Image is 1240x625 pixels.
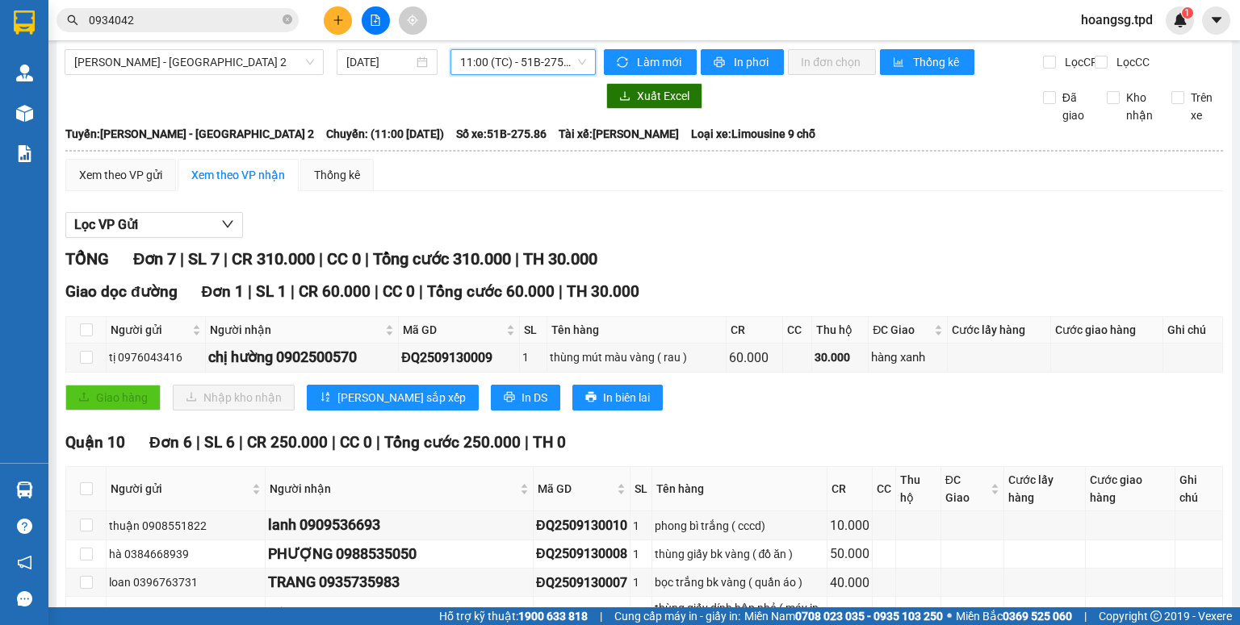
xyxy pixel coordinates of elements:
span: Đơn 6 [149,433,192,452]
span: | [248,282,252,301]
span: Miền Bắc [956,607,1072,625]
th: SL [520,317,547,344]
div: bọc trắng bk vàng ( quần áo ) [655,573,824,591]
span: Làm mới [637,53,684,71]
div: hàng xanh [871,348,945,368]
span: search [67,15,78,26]
div: ĐQ2509130007 [536,573,627,593]
span: Đã giao [1056,89,1095,124]
div: ĐQ2509130010 [536,515,627,535]
span: printer [585,391,597,404]
div: 40.000 [830,573,869,593]
div: Xem theo VP gửi [79,166,162,184]
span: Mã GD [538,480,614,498]
button: bar-chartThống kê [880,49,974,75]
sup: 1 [1182,7,1193,19]
span: Lọc CC [1110,53,1152,71]
span: | [375,282,379,301]
img: warehouse-icon [16,481,33,498]
span: | [224,249,228,269]
span: | [365,249,369,269]
div: hà 0384668939 [109,545,262,563]
span: Lọc VP Gửi [74,215,138,235]
span: | [376,433,380,452]
span: 1 [1184,7,1190,19]
div: lanh 0909536693 [268,514,530,536]
span: CR 60.000 [299,282,371,301]
span: [PERSON_NAME] sắp xếp [337,389,466,406]
span: download [619,90,630,103]
th: Cước lấy hàng [1004,467,1087,511]
span: Đơn 1 [202,282,245,301]
span: file-add [370,15,381,26]
span: bar-chart [893,56,907,69]
span: ⚪️ [947,613,952,619]
span: In phơi [734,53,771,71]
span: aim [407,15,418,26]
div: phong bì trắng ( cccd) [655,517,824,535]
span: | [600,607,602,625]
span: Tổng cước 60.000 [427,282,555,301]
b: Tuyến: [PERSON_NAME] - [GEOGRAPHIC_DATA] 2 [65,127,314,140]
strong: 0708 023 035 - 0935 103 250 [795,610,943,623]
span: message [17,591,32,606]
div: 1 [633,573,649,591]
span: In biên lai [603,389,650,406]
th: Thu hộ [896,467,941,511]
button: file-add [362,6,390,35]
span: Chuyến: (11:00 [DATE]) [326,125,444,143]
div: loan 0396763731 [109,573,262,591]
td: ĐQ2509130009 [399,344,520,372]
span: Tổng cước 250.000 [384,433,521,452]
div: thuận 0908551822 [109,517,262,535]
span: TỔNG [65,249,109,269]
span: Xuất Excel [637,87,689,105]
span: TH 0 [533,433,566,452]
strong: 1900 633 818 [518,610,588,623]
button: uploadGiao hàng [65,385,161,410]
div: thùng giấy bk vàng ( đồ ăn ) [655,545,824,563]
img: warehouse-icon [16,65,33,81]
span: CR 250.000 [247,433,328,452]
span: | [1084,607,1087,625]
th: CR [727,317,783,344]
span: copyright [1150,610,1162,622]
span: close-circle [283,15,292,24]
div: Thống kê [314,166,360,184]
div: 50.000 [830,544,869,564]
span: notification [17,555,32,570]
span: Loại xe: Limousine 9 chỗ [691,125,815,143]
span: Kho nhận [1120,89,1159,124]
span: printer [714,56,727,69]
span: Người gửi [111,480,249,498]
div: tị 0976043416 [109,348,203,366]
div: Xem theo VP nhận [191,166,285,184]
span: printer [504,391,515,404]
span: SL 6 [204,433,235,452]
th: SL [630,467,652,511]
span: Miền Nam [744,607,943,625]
span: ĐC Giao [945,471,987,506]
div: 1 [522,348,544,366]
span: TH 30.000 [567,282,639,301]
span: | [196,433,200,452]
th: Ghi chú [1175,467,1223,511]
span: CC 0 [340,433,372,452]
img: warehouse-icon [16,105,33,122]
span: sync [617,56,630,69]
span: Cung cấp máy in - giấy in: [614,607,740,625]
span: In DS [522,389,547,406]
input: Tìm tên, số ĐT hoặc mã đơn [89,11,279,29]
div: PHƯỢNG 0988535050 [268,543,530,565]
span: Người gửi [111,321,189,339]
div: thùng mút màu vàng ( rau ) [550,348,723,366]
span: Quận 10 [65,433,125,452]
span: TH 30.000 [523,249,597,269]
th: Cước giao hàng [1086,467,1175,511]
span: CR 310.000 [232,249,315,269]
button: syncLàm mới [604,49,697,75]
th: Tên hàng [547,317,727,344]
button: caret-down [1202,6,1230,35]
button: printerIn phơi [701,49,784,75]
span: Giao dọc đường [65,282,178,301]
